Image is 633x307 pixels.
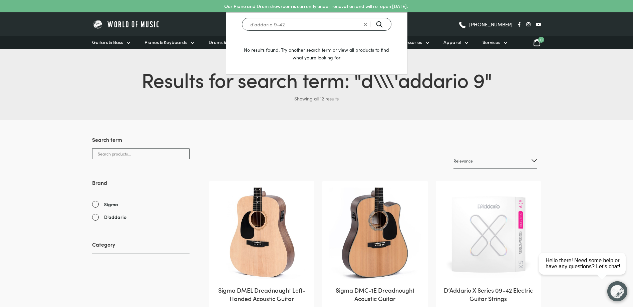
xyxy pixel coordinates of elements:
img: D'Addario X Series 09-42 Electric Guitar Strings [442,188,534,279]
h3: Brand [92,179,190,192]
span: Drums & Percussion [209,39,251,46]
div: Brand [92,179,190,221]
h2: Sigma DMEL Dreadnaught Left-Handed Acoustic Guitar [216,286,308,303]
img: Sigma DMC-1E Dreadnought Acoustic Guitar Front [329,188,421,279]
input: Search for a product ... [242,18,391,31]
a: [PHONE_NUMBER] [458,19,513,29]
div: No results found. Try another search term or view all products to find what youre looking for [226,13,407,74]
a: Sigma [92,201,190,208]
select: Shop order [453,153,537,169]
span: Pianos & Keyboards [144,39,187,46]
h3: Category [92,241,190,254]
h3: Search term [92,136,190,148]
h1: Results for search term: " " [92,65,541,93]
span: Guitars & Bass [92,39,123,46]
img: World of Music [92,19,161,29]
span: Services [483,39,500,46]
p: Our Piano and Drum showroom is currently under renovation and will re-open [DATE]. [224,3,408,10]
iframe: Chat with our support team [536,234,633,307]
img: Sigma DMEL Dreadnaught Left-Handed Acoustic Guitar Front [216,188,308,279]
span: Accessories [397,39,422,46]
a: D'addario [92,213,190,221]
span: d\\\'addario 9 [361,65,485,93]
span: [PHONE_NUMBER] [469,22,513,27]
h2: D’Addario X Series 09-42 Electric Guitar Strings [442,286,534,303]
span: Clear [359,17,371,20]
span: Sigma [104,201,118,208]
h2: Sigma DMC-1E Dreadnought Acoustic Guitar [329,286,421,303]
span: D'addario [104,213,126,221]
span: 0 [538,37,544,43]
span: Apparel [443,39,461,46]
input: Search products... [92,148,190,159]
p: Showing all 12 results [92,93,541,104]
